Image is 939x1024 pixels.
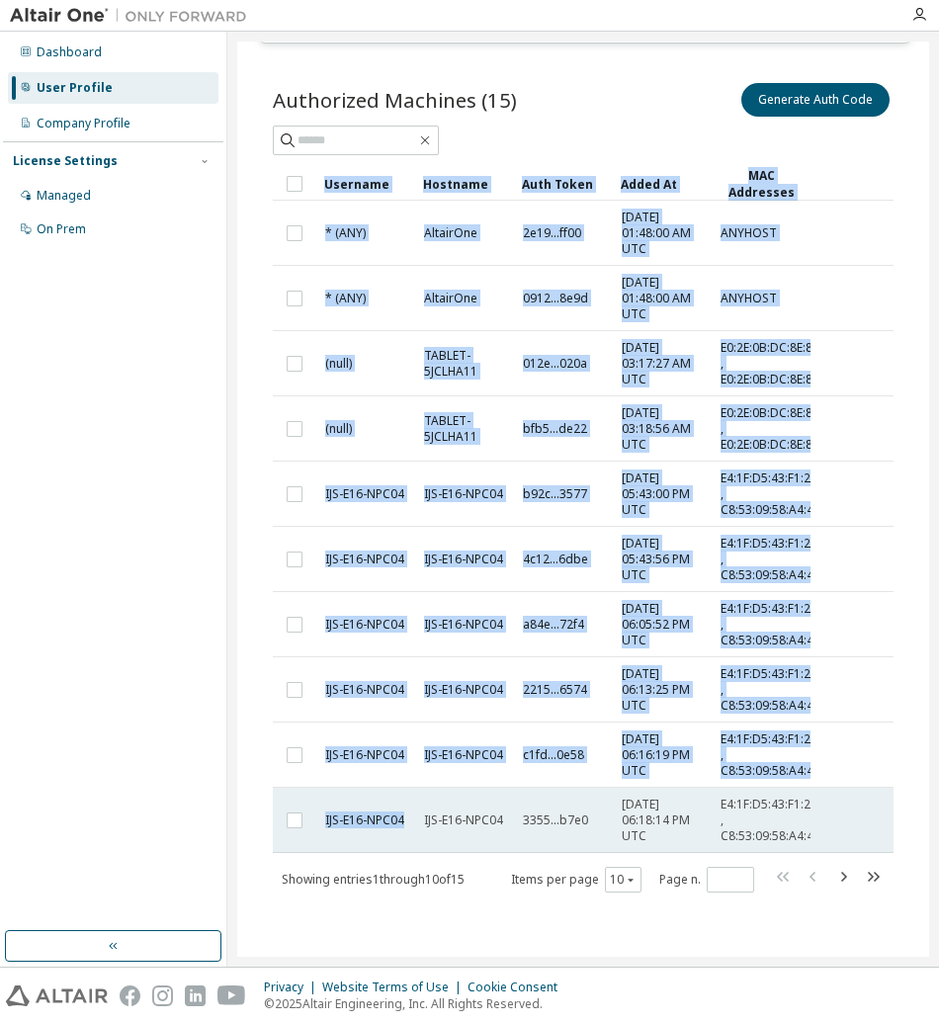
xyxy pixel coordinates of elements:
span: IJS-E16-NPC04 [424,812,503,828]
span: ANYHOST [721,225,777,241]
span: ANYHOST [721,291,777,306]
div: License Settings [13,153,118,169]
span: [DATE] 05:43:00 PM UTC [622,470,703,518]
span: E4:1F:D5:43:F1:20 , C8:53:09:58:A4:43 [721,536,820,583]
div: Privacy [264,980,322,995]
button: Generate Auth Code [741,83,890,117]
div: Added At [621,168,704,200]
span: [DATE] 06:18:14 PM UTC [622,797,703,844]
div: Website Terms of Use [322,980,468,995]
span: a84e...72f4 [523,617,584,633]
span: c1fd...0e58 [523,747,584,763]
div: Company Profile [37,116,130,131]
span: IJS-E16-NPC04 [325,486,404,502]
img: altair_logo.svg [6,985,108,1006]
span: b92c...3577 [523,486,587,502]
span: * (ANY) [325,225,366,241]
span: * (ANY) [325,291,366,306]
span: [DATE] 01:48:00 AM UTC [622,210,703,257]
div: On Prem [37,221,86,237]
div: Managed [37,188,91,204]
span: Authorized Machines (15) [273,86,517,114]
span: 2e19...ff00 [523,225,581,241]
span: 3355...b7e0 [523,812,588,828]
span: IJS-E16-NPC04 [325,812,404,828]
span: IJS-E16-NPC04 [325,747,404,763]
span: TABLET-5JCLHA11 [424,413,505,445]
span: IJS-E16-NPC04 [424,552,503,567]
div: Hostname [423,168,506,200]
span: AltairOne [424,291,477,306]
div: Username [324,168,407,200]
span: [DATE] 06:16:19 PM UTC [622,731,703,779]
span: Showing entries 1 through 10 of 15 [282,871,465,888]
span: IJS-E16-NPC04 [424,486,503,502]
span: E0:2E:0B:DC:8E:8E , E0:2E:0B:DC:8E:8A [721,405,820,453]
span: IJS-E16-NPC04 [325,682,404,698]
span: Page n. [659,867,754,893]
span: Items per page [511,867,641,893]
div: MAC Addresses [720,167,803,201]
span: 0912...8e9d [523,291,588,306]
span: IJS-E16-NPC04 [325,552,404,567]
div: Cookie Consent [468,980,569,995]
img: Altair One [10,6,257,26]
span: [DATE] 06:13:25 PM UTC [622,666,703,714]
span: E4:1F:D5:43:F1:20 , C8:53:09:58:A4:43 [721,470,820,518]
span: E4:1F:D5:43:F1:20 , C8:53:09:58:A4:43 [721,731,820,779]
img: facebook.svg [120,985,140,1006]
span: E4:1F:D5:43:F1:20 , C8:53:09:58:A4:43 [721,666,820,714]
span: E4:1F:D5:43:F1:20 , C8:53:09:58:A4:43 [721,797,820,844]
span: [DATE] 03:17:27 AM UTC [622,340,703,387]
span: E4:1F:D5:43:F1:20 , C8:53:09:58:A4:43 [721,601,820,648]
span: E0:2E:0B:DC:8E:8E , E0:2E:0B:DC:8E:8A [721,340,820,387]
span: IJS-E16-NPC04 [424,747,503,763]
span: 012e...020a [523,356,587,372]
span: [DATE] 01:48:00 AM UTC [622,275,703,322]
span: 4c12...6dbe [523,552,588,567]
span: bfb5...de22 [523,421,587,437]
img: linkedin.svg [185,985,206,1006]
img: youtube.svg [217,985,246,1006]
div: Auth Token [522,168,605,200]
div: User Profile [37,80,113,96]
img: instagram.svg [152,985,173,1006]
div: Dashboard [37,44,102,60]
span: IJS-E16-NPC04 [325,617,404,633]
p: © 2025 Altair Engineering, Inc. All Rights Reserved. [264,995,569,1012]
span: IJS-E16-NPC04 [424,617,503,633]
span: AltairOne [424,225,477,241]
span: TABLET-5JCLHA11 [424,348,505,380]
button: 10 [610,872,637,888]
span: 2215...6574 [523,682,587,698]
span: [DATE] 03:18:56 AM UTC [622,405,703,453]
span: [DATE] 06:05:52 PM UTC [622,601,703,648]
span: (null) [325,421,352,437]
span: (null) [325,356,352,372]
span: IJS-E16-NPC04 [424,682,503,698]
span: [DATE] 05:43:56 PM UTC [622,536,703,583]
